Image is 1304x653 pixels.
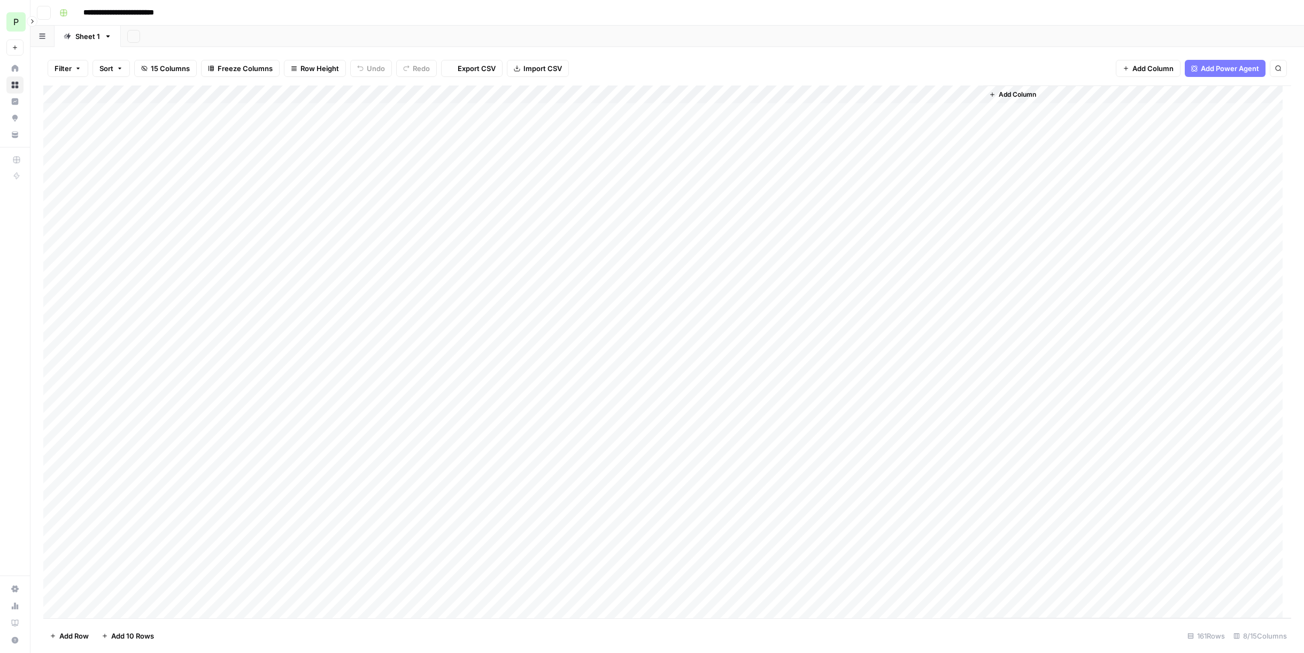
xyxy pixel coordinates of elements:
span: Import CSV [523,63,562,74]
span: Add Row [59,631,89,641]
button: Freeze Columns [201,60,280,77]
span: 15 Columns [151,63,190,74]
button: Import CSV [507,60,569,77]
span: Add Column [1132,63,1174,74]
span: Freeze Columns [218,63,273,74]
span: Sort [99,63,113,74]
a: Learning Hub [6,615,24,632]
a: Settings [6,580,24,597]
span: Filter [55,63,72,74]
div: 161 Rows [1183,627,1229,644]
span: Add 10 Rows [111,631,154,641]
span: Undo [367,63,385,74]
button: Sort [92,60,130,77]
a: Home [6,60,24,77]
button: Row Height [284,60,346,77]
span: Export CSV [458,63,496,74]
span: P [13,15,19,28]
a: Insights [6,93,24,110]
button: Add Column [1116,60,1180,77]
button: Add 10 Rows [95,627,160,644]
button: Add Column [985,88,1040,102]
div: Sheet 1 [75,31,100,42]
button: Export CSV [441,60,503,77]
span: Add Column [999,90,1036,99]
button: Add Row [43,627,95,644]
button: Workspace: Paragon [6,9,24,35]
a: Your Data [6,126,24,143]
a: Usage [6,597,24,615]
span: Add Power Agent [1201,63,1259,74]
div: 8/15 Columns [1229,627,1291,644]
span: Redo [413,63,430,74]
span: Row Height [300,63,339,74]
button: Undo [350,60,392,77]
button: Redo [396,60,437,77]
a: Browse [6,76,24,94]
button: 15 Columns [134,60,197,77]
button: Filter [48,60,88,77]
a: Opportunities [6,110,24,127]
button: Help + Support [6,632,24,649]
a: Sheet 1 [55,26,121,47]
button: Add Power Agent [1185,60,1266,77]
